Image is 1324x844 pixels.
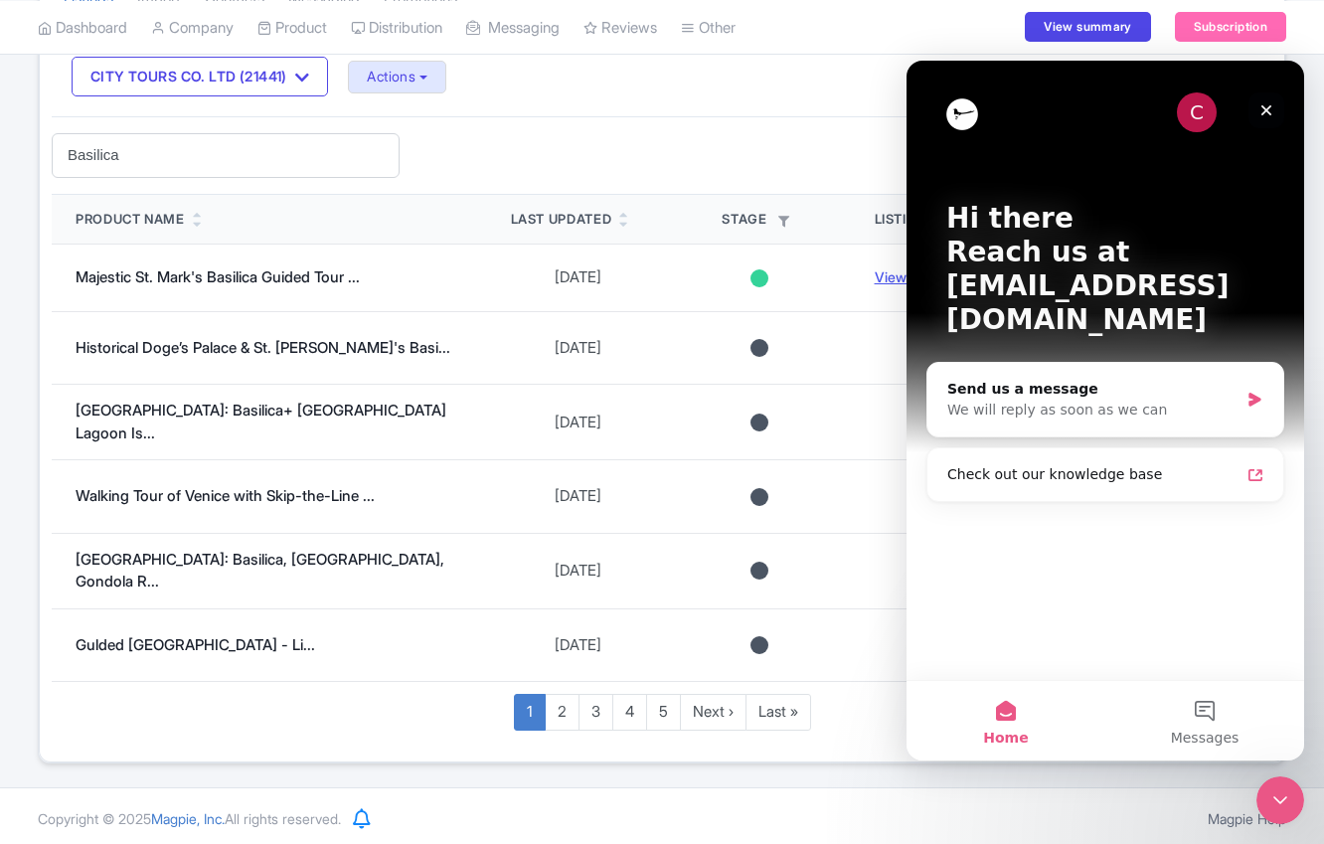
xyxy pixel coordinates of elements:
[778,216,789,227] i: Filter by stage
[52,133,400,178] input: Search products...
[851,195,996,245] th: Listing
[348,61,446,93] button: Actions
[511,210,612,230] div: Last Updated
[514,694,546,731] a: 1
[487,245,669,312] td: [DATE]
[545,694,579,731] a: 2
[693,210,827,230] div: Stage
[72,57,328,96] button: CITY TOURS CO. LTD (21441)
[487,533,669,608] td: [DATE]
[646,694,681,731] a: 5
[76,267,360,286] a: Majestic St. Mark's Basilica Guided Tour ...
[487,460,669,534] td: [DATE]
[1256,776,1304,824] iframe: Intercom live chat
[487,608,669,682] td: [DATE]
[76,338,450,357] a: Historical Doge’s Palace & St. [PERSON_NAME]'s Basi...
[76,550,444,591] a: [GEOGRAPHIC_DATA]: Basilica, [GEOGRAPHIC_DATA], Gondola R...
[76,401,446,442] a: [GEOGRAPHIC_DATA]: Basilica+ [GEOGRAPHIC_DATA] Lagoon Is...
[487,385,669,460] td: [DATE]
[1025,12,1150,42] a: View summary
[579,694,613,731] a: 3
[745,694,811,731] a: Last »
[151,810,225,827] span: Magpie, Inc.
[487,311,669,385] td: [DATE]
[76,635,315,654] a: Gulded [GEOGRAPHIC_DATA] - Li...
[875,268,951,285] a: View Listing
[76,210,185,230] div: Product Name
[1208,810,1286,827] a: Magpie Help
[612,694,647,731] a: 4
[680,694,746,731] a: Next ›
[26,808,353,829] div: Copyright © 2025 All rights reserved.
[1175,12,1286,42] a: Subscription
[907,61,1304,760] iframe: Intercom live chat
[76,486,375,505] a: Walking Tour of Venice with Skip-the-Line ...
